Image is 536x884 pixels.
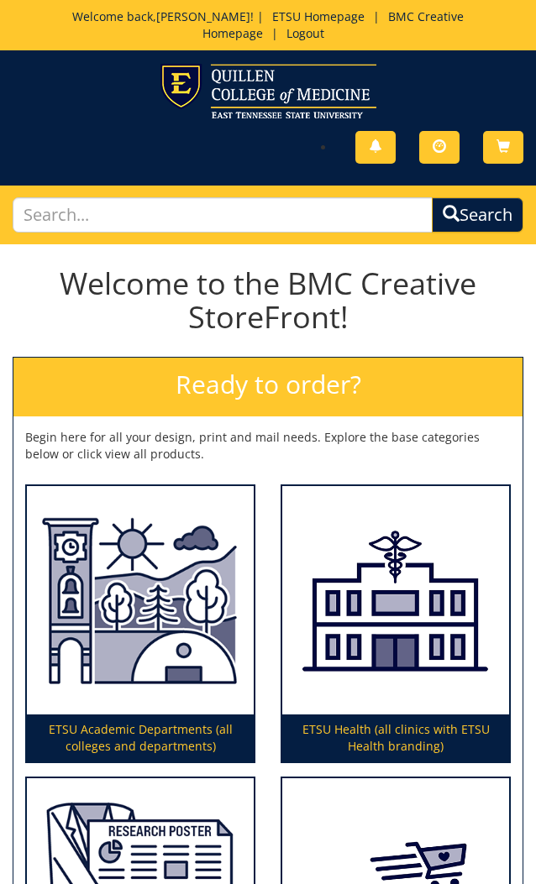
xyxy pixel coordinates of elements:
[282,486,509,761] a: ETSU Health (all clinics with ETSU Health branding)
[156,8,250,24] a: [PERSON_NAME]
[13,267,523,333] h1: Welcome to the BMC Creative StoreFront!
[57,8,479,42] p: Welcome back, ! | | |
[27,486,254,761] a: ETSU Academic Departments (all colleges and departments)
[25,429,511,463] p: Begin here for all your design, print and mail needs. Explore the base categories below or click ...
[202,8,464,41] a: BMC Creative Homepage
[13,197,433,233] input: Search...
[160,64,376,118] img: ETSU logo
[27,714,254,761] p: ETSU Academic Departments (all colleges and departments)
[264,8,373,24] a: ETSU Homepage
[278,25,333,41] a: Logout
[282,714,509,761] p: ETSU Health (all clinics with ETSU Health branding)
[27,486,254,714] img: ETSU Academic Departments (all colleges and departments)
[282,486,509,714] img: ETSU Health (all clinics with ETSU Health branding)
[432,197,523,233] button: Search
[13,358,523,417] h2: Ready to order?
